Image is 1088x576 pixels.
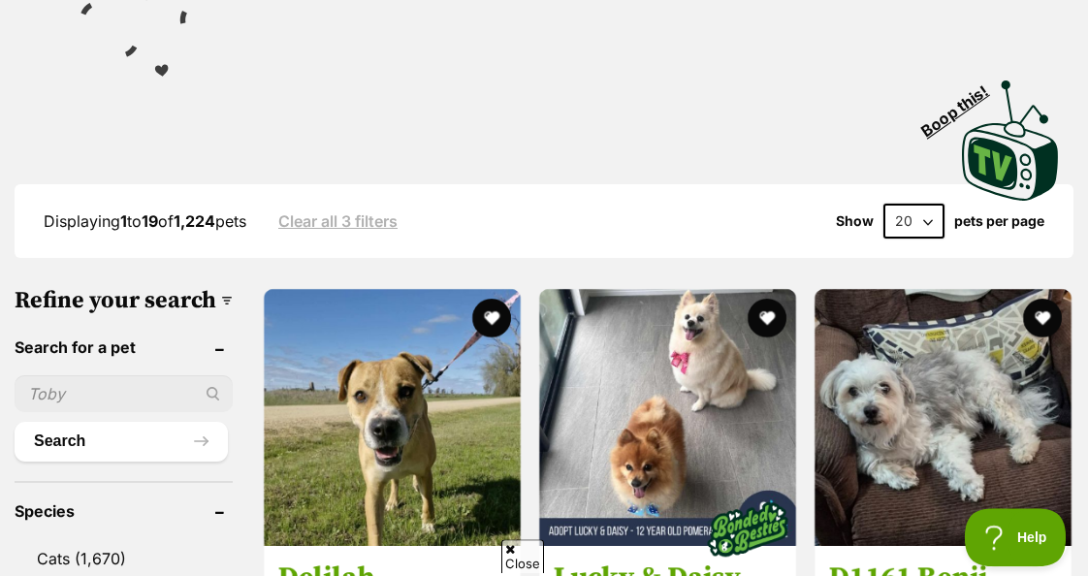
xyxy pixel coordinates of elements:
input: Toby [15,375,233,412]
label: pets per page [954,213,1044,229]
span: Displaying to of pets [44,211,246,231]
button: favourite [1023,299,1062,337]
button: favourite [472,299,511,337]
img: Lucky & Daisy - 12 Year Old Pomeranians - Pomeranian Dog [539,289,796,546]
header: Species [15,502,233,520]
img: Delilah - Staffordshire Bull Terrier Dog [264,289,521,546]
h3: Refine your search [15,287,233,314]
strong: 1,224 [174,211,215,231]
iframe: Help Scout Beacon - Open [965,508,1069,566]
button: Search [15,422,228,461]
a: Clear all 3 filters [278,212,398,230]
strong: 19 [142,211,158,231]
header: Search for a pet [15,338,233,356]
span: Show [836,213,874,229]
span: Boop this! [918,70,1008,140]
span: Close [501,539,544,573]
img: D1161 Benji - Shih Tzu Dog [815,289,1072,546]
button: favourite [748,299,786,337]
a: Boop this! [962,63,1059,205]
img: PetRescue TV logo [962,80,1059,201]
strong: 1 [120,211,127,231]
